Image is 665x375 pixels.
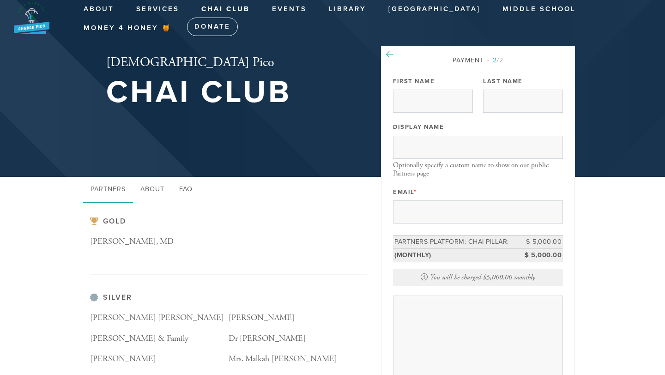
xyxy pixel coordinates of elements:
td: $ 5,000.00 [521,236,563,249]
label: Last Name [483,77,523,85]
a: Partners [83,177,133,203]
a: [GEOGRAPHIC_DATA] [381,0,487,18]
p: [PERSON_NAME] & Family [90,332,229,345]
h2: [DEMOGRAPHIC_DATA] Pico [106,55,291,71]
a: FAQ [172,177,200,203]
a: Money 4 Honey 🍯 [77,19,179,37]
img: New%20BB%20Logo_0.png [14,1,49,34]
h3: Silver [90,293,367,302]
img: pp-silver.svg [90,293,98,302]
td: (monthly) [393,249,521,262]
a: Library [322,0,373,18]
div: Payment [393,55,563,65]
a: Events [265,0,314,18]
td: $ 5,000.00 [521,249,563,262]
a: Services [129,0,186,18]
a: Chai Club [194,0,257,18]
p: [PERSON_NAME], MD [90,235,229,248]
p: [PERSON_NAME] [90,352,229,366]
span: 2 [493,56,497,64]
p: [PERSON_NAME] [PERSON_NAME] [90,311,229,325]
span: Mrs. Malkah [PERSON_NAME] [229,353,337,364]
span: [PERSON_NAME] [229,312,295,323]
td: Partners Platform: Chai Pillar: [393,236,521,249]
span: This field is required. [414,188,417,196]
h1: Chai Club [106,78,291,108]
label: Email [393,188,417,196]
p: Dr [PERSON_NAME] [229,332,367,345]
a: Middle School [496,0,583,18]
a: About [77,0,121,18]
label: First Name [393,77,435,85]
label: Display Name [393,123,444,131]
a: Donate [187,18,238,36]
div: Optionally specify a custom name to show on our public Partners page [393,161,563,178]
a: About [133,177,172,203]
img: pp-gold.svg [90,218,98,225]
div: You will be charged $5,000.00 monthly [393,269,563,286]
h3: Gold [90,217,367,226]
span: /2 [487,56,503,64]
